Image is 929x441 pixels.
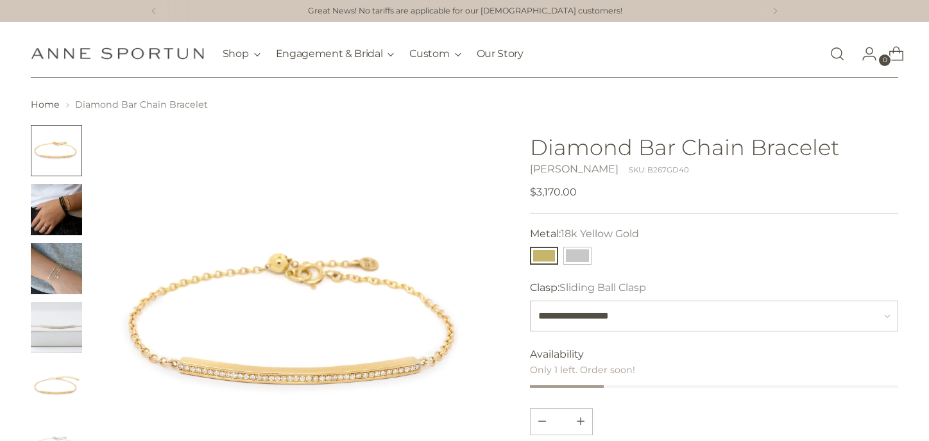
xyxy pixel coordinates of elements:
[31,361,82,412] button: Change image to image 5
[276,40,395,68] button: Engagement & Bridal
[546,409,577,435] input: Product quantity
[530,347,584,362] span: Availability
[31,98,898,112] nav: breadcrumbs
[530,185,577,200] span: $3,170.00
[75,99,208,110] span: Diamond Bar Chain Bracelet
[561,228,639,240] span: 18k Yellow Gold
[530,280,646,295] label: Clasp:
[31,243,82,294] button: Change image to image 3
[31,361,82,412] img: Diamond Bar Chain Bracelet - Anne Sportun Fine Jewellery
[629,165,689,176] div: SKU: B267GD40
[824,41,850,67] a: Open search modal
[531,409,554,435] button: Add product quantity
[31,47,204,60] a: Anne Sportun Fine Jewellery
[563,247,592,265] button: 14k White Gold
[878,41,904,67] a: Open cart modal
[569,409,592,435] button: Subtract product quantity
[477,40,524,68] a: Our Story
[530,247,558,265] button: 18k Yellow Gold
[409,40,461,68] button: Custom
[31,302,82,353] button: Change image to image 4
[879,54,891,66] span: 0
[31,302,82,353] img: Diamond Bar Chain Bracelet - Anne Sportun Fine Jewellery
[31,125,82,176] button: Change image to image 1
[530,163,618,175] a: [PERSON_NAME]
[530,135,898,159] h1: Diamond Bar Chain Bracelet
[851,41,877,67] a: Go to the account page
[308,5,622,17] a: Great News! No tariffs are applicable for our [DEMOGRAPHIC_DATA] customers!
[530,226,639,242] label: Metal:
[530,364,635,376] span: Only 1 left. Order soon!
[223,40,260,68] button: Shop
[559,281,646,294] span: Sliding Ball Clasp
[31,184,82,235] button: Change image to image 2
[31,99,60,110] a: Home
